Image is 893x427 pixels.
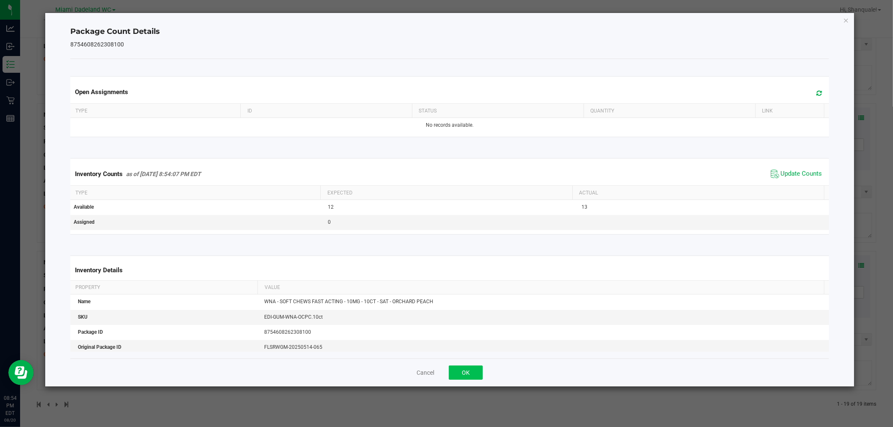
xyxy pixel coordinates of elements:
[69,118,830,133] td: No records available.
[590,108,614,114] span: Quantity
[417,368,434,377] button: Cancel
[449,366,483,380] button: OK
[75,170,123,178] span: Inventory Counts
[264,329,311,335] span: 8754608262308100
[579,190,598,196] span: Actual
[582,204,587,210] span: 13
[8,360,33,385] iframe: Resource center
[328,219,331,225] span: 0
[328,204,334,210] span: 12
[78,314,87,320] span: SKU
[419,108,437,114] span: Status
[70,26,829,37] h4: Package Count Details
[70,41,829,48] h5: 8754608262308100
[762,108,773,114] span: Link
[75,108,87,114] span: Type
[843,15,849,25] button: Close
[264,344,322,350] span: FLSRWGM-20250514-065
[75,266,123,274] span: Inventory Details
[74,204,94,210] span: Available
[126,171,201,177] span: as of [DATE] 8:54:07 PM EDT
[781,170,822,178] span: Update Counts
[75,88,128,96] span: Open Assignments
[78,344,121,350] span: Original Package ID
[78,299,90,304] span: Name
[74,219,95,225] span: Assigned
[264,314,323,320] span: EDI-GUM-WNA-OCPC.10ct
[78,329,103,335] span: Package ID
[327,190,353,196] span: Expected
[265,284,280,290] span: Value
[264,299,433,304] span: WNA - SOFT CHEWS FAST ACTING - 10MG - 10CT - SAT - ORCHARD PEACH
[75,190,87,196] span: Type
[247,108,252,114] span: ID
[75,284,100,290] span: Property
